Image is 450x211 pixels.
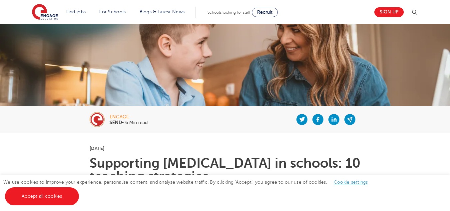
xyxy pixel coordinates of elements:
[110,115,148,119] div: engage
[334,180,368,185] a: Cookie settings
[90,146,360,151] p: [DATE]
[32,4,58,21] img: Engage Education
[90,157,360,183] h1: Supporting [MEDICAL_DATA] in schools: 10 teaching strategies
[3,180,375,199] span: We use cookies to improve your experience, personalise content, and analyse website traffic. By c...
[140,9,185,14] a: Blogs & Latest News
[99,9,126,14] a: For Schools
[66,9,86,14] a: Find jobs
[110,120,148,125] p: • 6 Min read
[374,7,404,17] a: Sign up
[5,187,79,205] a: Accept all cookies
[110,120,122,125] b: SEND
[208,10,250,15] span: Schools looking for staff
[252,8,278,17] a: Recruit
[257,10,272,15] span: Recruit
